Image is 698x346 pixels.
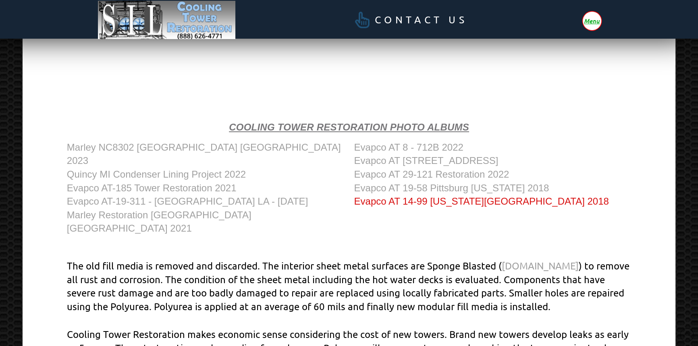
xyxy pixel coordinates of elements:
[354,182,549,193] a: Evapco AT 19-58 Pittsburg [US_STATE] 2018
[229,122,469,133] strong: Cooling Tower Restoration Photo Albums
[354,155,499,166] a: Evapco AT [STREET_ADDRESS]
[67,196,308,207] a: Evapco AT-19-311 - [GEOGRAPHIC_DATA] LA - [DATE]
[584,18,600,24] span: Menu
[354,142,463,153] a: Evapco AT 8 - 712B 2022
[67,169,246,180] a: Quincy MI Condenser Lining Project 2022
[583,12,601,30] div: Toggle Off Canvas Content
[680,328,694,342] a: Back to Top
[374,15,467,25] span: Contact Us
[339,6,480,33] a: Contact Us
[354,169,509,180] a: Evapco AT 29-121 Restoration 2022
[67,142,341,166] a: Marley NC8302 [GEOGRAPHIC_DATA] [GEOGRAPHIC_DATA] 2023
[502,260,579,271] a: [DOMAIN_NAME]
[354,196,609,207] a: Evapco AT 14-99 [US_STATE][GEOGRAPHIC_DATA] 2018
[98,1,235,39] img: Image
[67,209,251,234] a: Marley Restoration [GEOGRAPHIC_DATA] [GEOGRAPHIC_DATA] 2021
[67,259,631,313] p: The old fill media is removed and discarded. The interior sheet metal surfaces are Sponge Blasted...
[67,182,237,193] a: Evapco AT-185 Tower Restoration 2021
